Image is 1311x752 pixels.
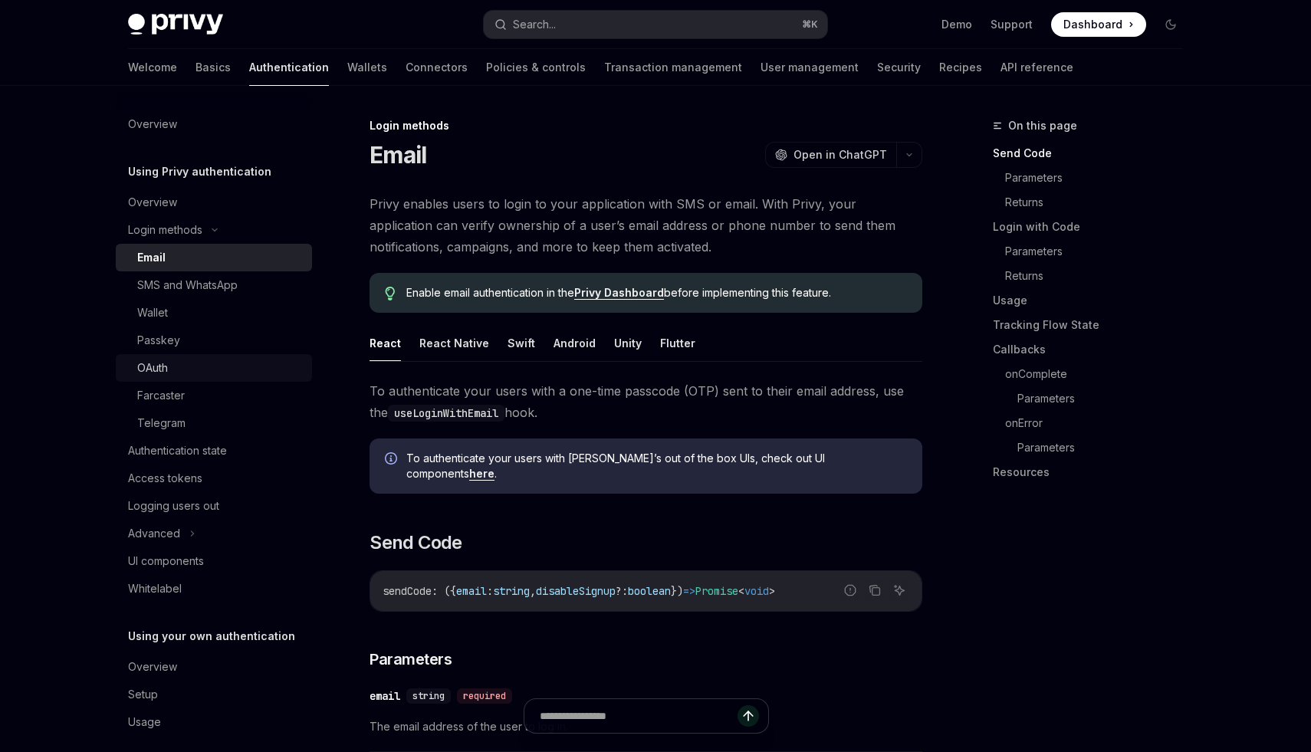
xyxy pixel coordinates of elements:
[406,49,468,86] a: Connectors
[993,337,1195,362] a: Callbacks
[370,530,462,555] span: Send Code
[137,304,168,322] div: Wallet
[128,221,202,239] div: Login methods
[1005,411,1195,435] a: onError
[493,584,530,598] span: string
[370,688,400,704] div: email
[116,244,312,271] a: Email
[802,18,818,31] span: ⌘ K
[1063,17,1122,32] span: Dashboard
[484,11,827,38] button: Search...⌘K
[993,313,1195,337] a: Tracking Flow State
[865,580,885,600] button: Copy the contents from the code block
[1017,386,1195,411] a: Parameters
[370,193,922,258] span: Privy enables users to login to your application with SMS or email. With Privy, your application ...
[1005,362,1195,386] a: onComplete
[385,452,400,468] svg: Info
[116,465,312,492] a: Access tokens
[116,299,312,327] a: Wallet
[1001,49,1073,86] a: API reference
[128,469,202,488] div: Access tokens
[939,49,982,86] a: Recipes
[738,584,744,598] span: <
[513,15,556,34] div: Search...
[660,325,695,361] button: Flutter
[116,354,312,382] a: OAuth
[388,405,504,422] code: useLoginWithEmail
[128,627,295,645] h5: Using your own authentication
[128,658,177,676] div: Overview
[695,584,738,598] span: Promise
[116,547,312,575] a: UI components
[993,288,1195,313] a: Usage
[769,584,775,598] span: >
[137,331,180,350] div: Passkey
[1005,190,1195,215] a: Returns
[383,584,432,598] span: sendCode
[877,49,921,86] a: Security
[1158,12,1183,37] button: Toggle dark mode
[1051,12,1146,37] a: Dashboard
[137,359,168,377] div: OAuth
[487,584,493,598] span: :
[1005,239,1195,264] a: Parameters
[840,580,860,600] button: Report incorrect code
[574,286,664,300] a: Privy Dashboard
[128,580,182,598] div: Whitelabel
[128,193,177,212] div: Overview
[536,584,616,598] span: disableSignup
[554,325,596,361] button: Android
[738,705,759,727] button: Send message
[419,325,489,361] button: React Native
[508,325,535,361] button: Swift
[128,685,158,704] div: Setup
[1005,166,1195,190] a: Parameters
[765,142,896,168] button: Open in ChatGPT
[486,49,586,86] a: Policies & controls
[1017,435,1195,460] a: Parameters
[128,442,227,460] div: Authentication state
[128,497,219,515] div: Logging users out
[941,17,972,32] a: Demo
[116,492,312,520] a: Logging users out
[432,584,456,598] span: : ({
[347,49,387,86] a: Wallets
[604,49,742,86] a: Transaction management
[628,584,671,598] span: boolean
[761,49,859,86] a: User management
[993,460,1195,484] a: Resources
[128,14,223,35] img: dark logo
[137,276,238,294] div: SMS and WhatsApp
[137,414,186,432] div: Telegram
[412,690,445,702] span: string
[116,409,312,437] a: Telegram
[614,325,642,361] button: Unity
[128,552,204,570] div: UI components
[406,451,907,481] span: To authenticate your users with [PERSON_NAME]’s out of the box UIs, check out UI components .
[116,681,312,708] a: Setup
[370,118,922,133] div: Login methods
[128,49,177,86] a: Welcome
[993,215,1195,239] a: Login with Code
[1005,264,1195,288] a: Returns
[385,287,396,300] svg: Tip
[469,467,495,481] a: here
[137,386,185,405] div: Farcaster
[530,584,536,598] span: ,
[116,189,312,216] a: Overview
[370,649,452,670] span: Parameters
[116,382,312,409] a: Farcaster
[991,17,1033,32] a: Support
[128,713,161,731] div: Usage
[889,580,909,600] button: Ask AI
[116,708,312,736] a: Usage
[744,584,769,598] span: void
[116,110,312,138] a: Overview
[116,271,312,299] a: SMS and WhatsApp
[616,584,628,598] span: ?:
[1008,117,1077,135] span: On this page
[406,285,907,300] span: Enable email authentication in the before implementing this feature.
[195,49,231,86] a: Basics
[116,327,312,354] a: Passkey
[116,653,312,681] a: Overview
